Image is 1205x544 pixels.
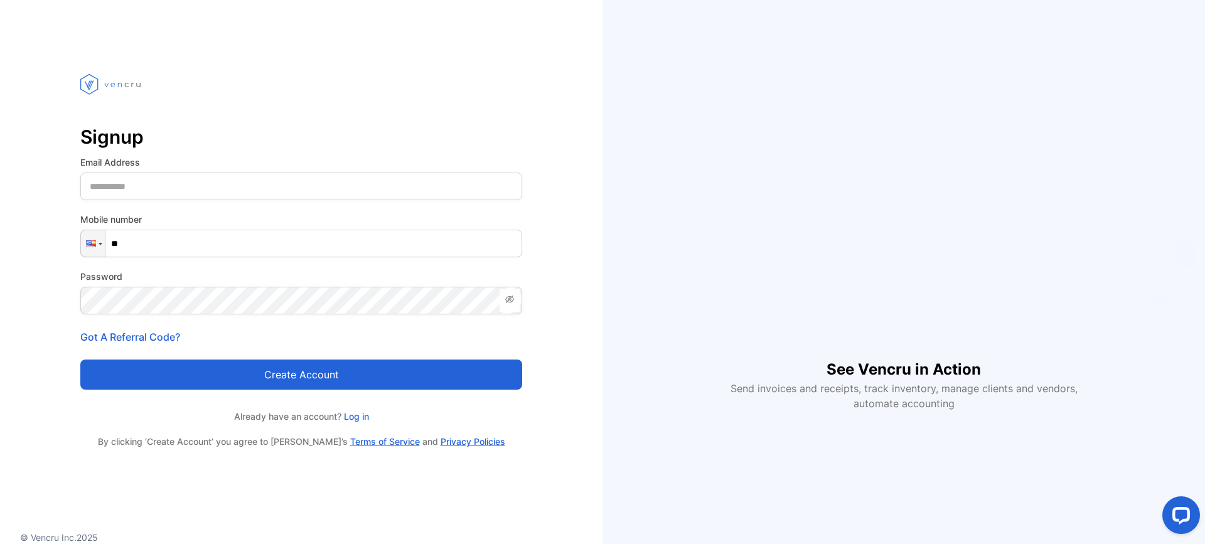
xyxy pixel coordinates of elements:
[722,134,1086,338] iframe: YouTube video player
[1152,491,1205,544] iframe: LiveChat chat widget
[80,213,522,226] label: Mobile number
[80,329,522,344] p: Got A Referral Code?
[341,411,369,422] a: Log in
[350,436,420,447] a: Terms of Service
[80,156,522,169] label: Email Address
[80,50,143,118] img: vencru logo
[80,435,522,448] p: By clicking ‘Create Account’ you agree to [PERSON_NAME]’s and
[80,360,522,390] button: Create account
[80,410,522,423] p: Already have an account?
[827,338,981,381] h1: See Vencru in Action
[723,381,1084,411] p: Send invoices and receipts, track inventory, manage clients and vendors, automate accounting
[80,270,522,283] label: Password
[80,122,522,152] p: Signup
[81,230,105,257] div: United States: + 1
[441,436,505,447] a: Privacy Policies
